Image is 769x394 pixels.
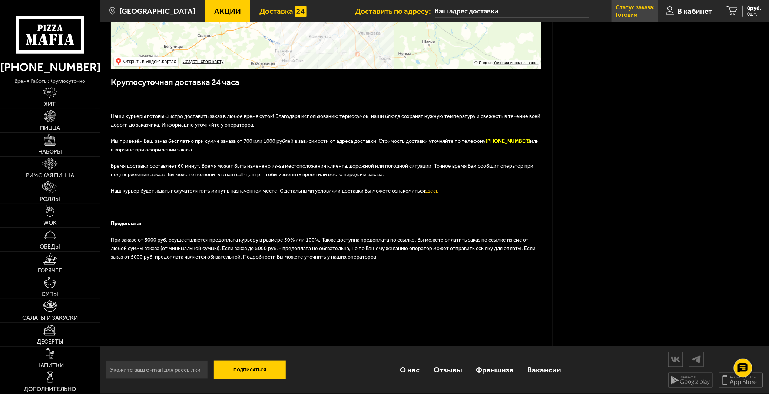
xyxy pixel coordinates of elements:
ymaps: © Яндекс [475,60,493,65]
span: Дополнительно [24,386,76,392]
span: Напитки [36,362,64,368]
span: Доставка [259,7,293,15]
p: Готовим [616,12,637,18]
img: vk [669,353,683,366]
p: Статус заказа: [616,4,654,10]
img: 15daf4d41897b9f0e9f617042186c801.svg [295,6,306,17]
a: Создать свою карту [181,59,225,65]
a: Условия использования [494,60,539,65]
a: Отзывы [427,357,469,383]
a: Вакансии [521,357,568,383]
span: WOK [43,220,57,226]
span: Время доставки составляет 60 минут. Время может быть изменено из-за местоположения клиента, дорож... [111,163,533,178]
span: 0 руб. [748,6,762,11]
span: Салаты и закуски [22,315,78,321]
span: Хит [44,101,56,107]
span: Краснопутиловская улица, 23 [435,4,589,18]
a: О нас [393,357,427,383]
span: В кабинет [677,7,712,15]
img: tg [689,353,703,366]
span: [GEOGRAPHIC_DATA] [120,7,196,15]
span: Пицца [40,125,60,131]
span: Наш курьер будет ждать получателя пять минут в назначенном месте. С детальными условиями доставки... [111,188,440,194]
span: Наши курьеры готовы быстро доставить заказ в любое время суток! Благодаря использованию термосумо... [111,113,540,128]
input: Ваш адрес доставки [435,4,589,18]
span: Акции [214,7,241,15]
ymaps: Открыть в Яндекс.Картах [114,57,178,66]
span: При заказе от 5000 руб. осуществляется предоплата курьеру в размере 50% или 100%. Также доступна ... [111,237,536,260]
b: [PHONE_NUMBER] [485,138,530,144]
button: Подписаться [214,361,286,379]
span: Доставить по адресу: [355,7,435,15]
b: Предоплата: [111,220,141,227]
input: Укажите ваш e-mail для рассылки [106,361,208,379]
span: Горячее [38,267,62,273]
ymaps: Открыть в Яндекс.Картах [123,57,176,66]
span: Обеды [40,244,60,250]
span: Супы [42,291,58,297]
span: 0 шт. [748,12,762,17]
span: Мы привезём Ваш заказ бесплатно при сумме заказа от 700 или 1000 рублей в зависимости от адреса д... [111,138,539,153]
span: Десерты [37,339,63,345]
span: Наборы [38,149,62,155]
a: Франшиза [469,357,521,383]
span: Римская пицца [26,173,74,178]
a: здесь [425,188,438,194]
h3: Круглосуточная доставка 24 часа [111,76,542,96]
span: Роллы [40,196,60,202]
